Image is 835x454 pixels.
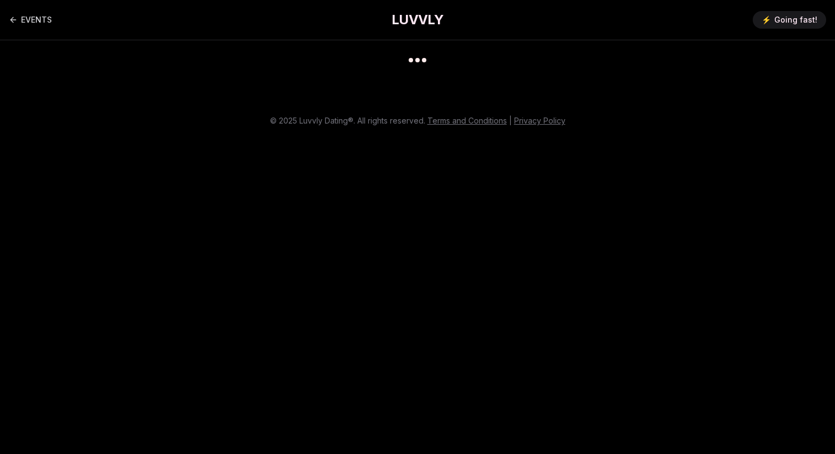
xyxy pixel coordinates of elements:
[509,116,512,125] span: |
[514,116,566,125] a: Privacy Policy
[427,116,507,125] a: Terms and Conditions
[762,14,771,25] span: ⚡️
[9,9,52,31] a: Back to events
[774,14,817,25] span: Going fast!
[392,11,443,29] a: LUVVLY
